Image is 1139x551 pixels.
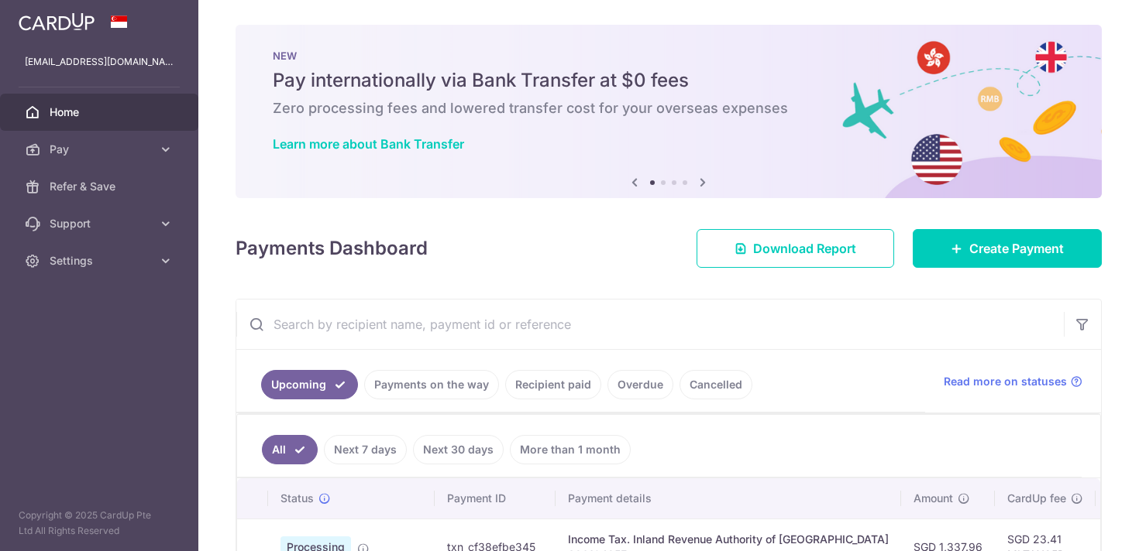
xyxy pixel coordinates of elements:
a: Download Report [697,229,894,268]
span: Refer & Save [50,179,152,194]
a: Cancelled [680,370,752,399]
span: Settings [50,253,152,269]
a: All [262,435,318,464]
span: Amount [914,491,953,506]
a: Recipient paid [505,370,601,399]
div: Income Tax. Inland Revenue Authority of [GEOGRAPHIC_DATA] [568,532,889,547]
th: Payment details [556,478,901,518]
a: Learn more about Bank Transfer [273,136,464,152]
span: Pay [50,142,152,157]
span: Create Payment [969,239,1064,258]
input: Search by recipient name, payment id or reference [236,299,1064,349]
a: Upcoming [261,370,358,399]
img: Bank transfer banner [236,25,1102,198]
span: CardUp fee [1007,491,1066,506]
a: Create Payment [913,229,1102,268]
a: Read more on statuses [944,374,1082,389]
p: [EMAIL_ADDRESS][DOMAIN_NAME] [25,54,174,70]
iframe: Opens a widget where you can find more information [1039,505,1124,543]
a: More than 1 month [510,435,631,464]
a: Next 7 days [324,435,407,464]
span: Support [50,216,152,231]
p: NEW [273,50,1065,62]
h6: Zero processing fees and lowered transfer cost for your overseas expenses [273,99,1065,118]
h4: Payments Dashboard [236,234,428,262]
h5: Pay internationally via Bank Transfer at $0 fees [273,68,1065,93]
th: Payment ID [435,478,556,518]
span: Status [280,491,314,506]
span: Download Report [753,239,856,258]
a: Overdue [607,370,673,399]
span: Home [50,104,152,120]
img: CardUp [19,12,95,31]
a: Next 30 days [413,435,504,464]
span: Read more on statuses [944,374,1067,389]
a: Payments on the way [364,370,499,399]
